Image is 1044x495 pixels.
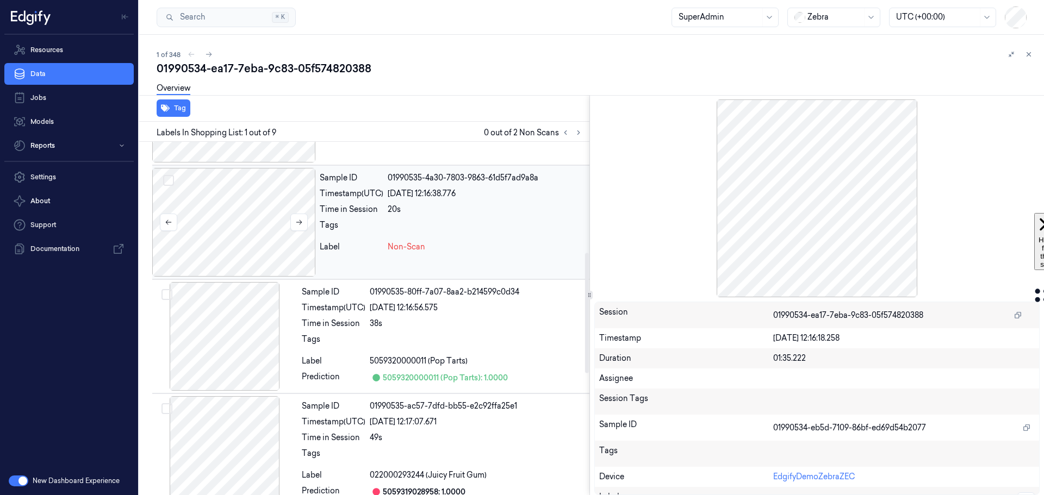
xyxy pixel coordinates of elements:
div: Timestamp (UTC) [320,188,383,199]
div: 01990535-ac57-7dfd-bb55-e2c92ffa25e1 [370,400,585,412]
span: Labels In Shopping List: 1 out of 9 [157,127,276,139]
div: [DATE] 12:17:07.671 [370,416,585,428]
button: Select row [163,175,174,186]
div: 5059320000011 (Pop Tarts): 1.0000 [383,372,508,384]
a: Settings [4,166,134,188]
div: 01990535-80ff-7a07-8aa2-b214599c0d34 [370,286,585,298]
div: Sample ID [599,419,774,436]
div: Tags [320,220,383,237]
button: About [4,190,134,212]
span: 022000293244 (Juicy Fruit Gum) [370,469,487,481]
div: Assignee [599,373,1035,384]
span: 1 of 348 [157,50,181,59]
div: 38s [370,318,585,329]
button: Select row [161,289,172,300]
div: Sample ID [302,286,365,298]
div: Label [302,355,365,367]
div: [DATE] 12:16:38.776 [388,188,585,199]
div: Duration [599,353,774,364]
div: Timestamp (UTC) [302,416,365,428]
div: Session Tags [599,393,774,410]
span: 01990534-eb5d-7109-86bf-ed69d54b2077 [773,422,926,434]
div: Time in Session [320,204,383,215]
div: [DATE] 12:16:18.258 [773,333,1035,344]
div: Label [320,241,383,253]
span: 5059320000011 (Pop Tarts) [370,355,468,367]
div: Label [302,469,365,481]
div: Time in Session [302,318,365,329]
div: 20s [388,204,585,215]
div: 01990535-4a30-7803-9863-61d5f7ad9a8a [388,172,585,184]
div: 01:35.222 [773,353,1035,364]
a: Overview [157,83,190,95]
a: Support [4,214,134,236]
span: 01990534-ea17-7eba-9c83-05f574820388 [773,310,923,321]
div: Prediction [302,371,365,384]
span: Search [176,11,205,23]
div: [DATE] 12:16:56.575 [370,302,585,314]
button: Tag [157,99,190,117]
div: Timestamp (UTC) [302,302,365,314]
div: 01990534-ea17-7eba-9c83-05f574820388 [157,61,1035,76]
div: Device [599,471,774,483]
div: Time in Session [302,432,365,443]
div: Tags [302,448,365,465]
a: Documentation [4,238,134,260]
span: Non-Scan [388,241,425,253]
div: Session [599,306,774,324]
a: Jobs [4,87,134,109]
button: Toggle Navigation [116,8,134,26]
a: Data [4,63,134,85]
a: EdgifyDemoZebraZEC [773,472,855,481]
button: Reports [4,135,134,156]
button: Select row [161,403,172,414]
div: Sample ID [320,172,383,184]
div: Timestamp [599,333,774,344]
div: Tags [599,445,774,462]
a: Resources [4,39,134,61]
button: Search⌘K [157,8,296,27]
span: 0 out of 2 Non Scans [484,126,585,139]
a: Models [4,111,134,133]
div: 49s [370,432,585,443]
div: Sample ID [302,400,365,412]
div: Tags [302,334,365,351]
